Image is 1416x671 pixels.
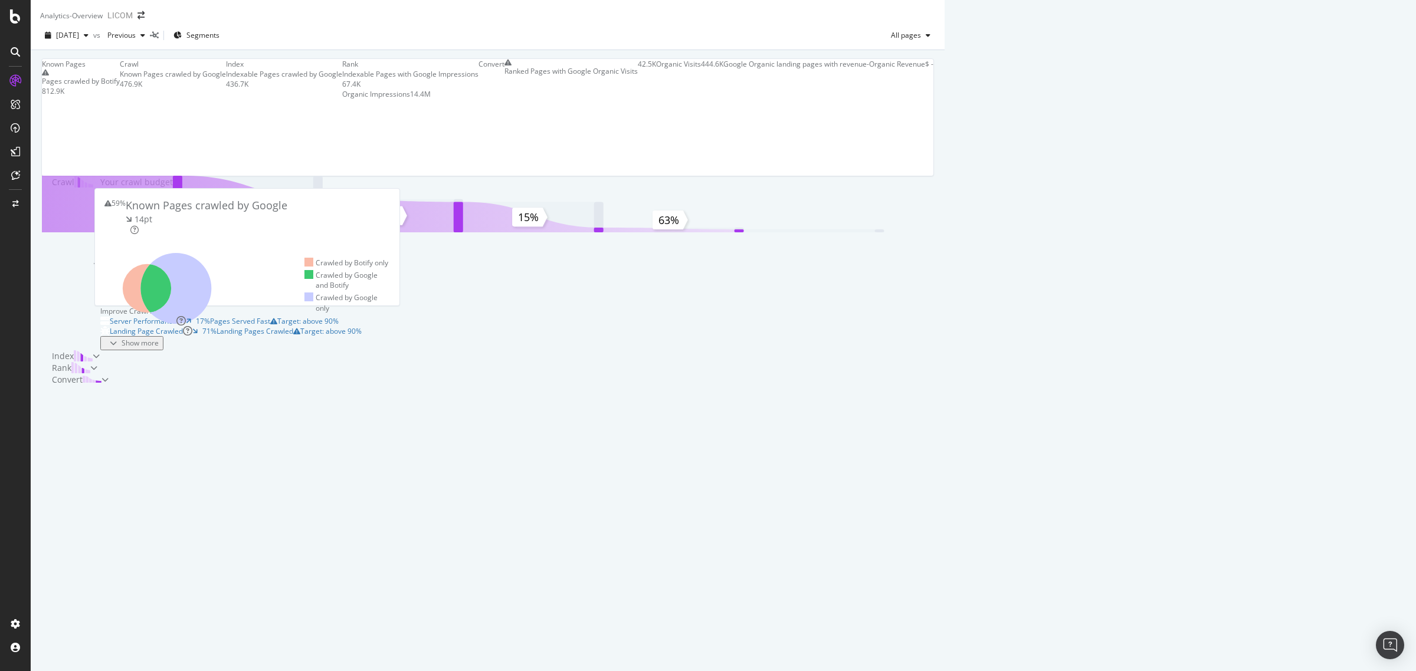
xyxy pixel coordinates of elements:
[658,213,679,227] text: 63%
[40,11,103,21] div: Analytics - Overview
[120,69,226,79] div: Known Pages crawled by Google
[83,374,101,385] img: block-icon
[867,59,869,100] div: -
[100,326,394,336] a: Landing Page Crawled71%Landing Pages Crawledwarning label
[112,198,126,235] div: 59%
[304,292,390,313] div: Crawled by Google only
[135,213,152,225] div: 14pt
[226,69,342,79] div: Indexable Pages crawled by Google
[293,326,362,336] div: warning label
[126,198,287,213] div: Known Pages crawled by Google
[93,30,103,40] span: vs
[100,316,394,326] a: Server Performance17%Pages Served Fastwarning label
[74,350,93,361] img: block-icon
[120,79,226,89] div: 476.9K
[103,26,150,45] button: Previous
[186,30,219,40] span: Segments
[120,59,139,69] div: Crawl
[42,86,120,96] div: 812.9K
[342,79,478,89] div: 67.4K
[342,59,358,69] div: Rank
[103,30,136,40] span: Previous
[270,316,339,326] div: warning label
[701,59,723,100] div: 444.6K
[100,336,163,350] button: Show more
[342,69,478,79] div: Indexable Pages with Google Impressions
[342,89,410,99] div: Organic Impressions
[56,30,79,40] span: 2025 Sep. 5th
[869,59,925,100] div: Organic Revenue
[226,59,244,69] div: Index
[723,59,867,69] div: Google Organic landing pages with revenue
[226,79,342,89] div: 436.7K
[52,374,83,386] div: Convert
[518,210,539,224] text: 15%
[1376,631,1404,659] div: Open Intercom Messenger
[100,306,394,316] div: Improve Crawl Budget
[40,26,93,45] button: [DATE]
[304,270,390,290] div: Crawled by Google and Botify
[304,258,389,268] div: Crawled by Botify only
[169,26,224,45] button: Segments
[638,59,656,100] div: 42.5K
[52,350,74,362] div: Index
[52,362,71,374] div: Rank
[42,59,86,69] div: Known Pages
[886,30,921,40] span: All pages
[504,66,638,76] div: Ranked Pages with Google Organic Visits
[886,26,935,45] button: All pages
[478,59,504,69] div: Convert
[42,76,120,86] div: Pages crawled by Botify
[52,176,74,350] div: Crawl
[410,89,431,99] div: 14.4M
[71,362,90,373] img: block-icon
[107,9,133,21] div: LICOM
[122,338,159,348] div: Show more
[656,59,701,100] div: Organic Visits
[137,11,145,19] div: arrow-right-arrow-left
[925,59,933,100] div: $ -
